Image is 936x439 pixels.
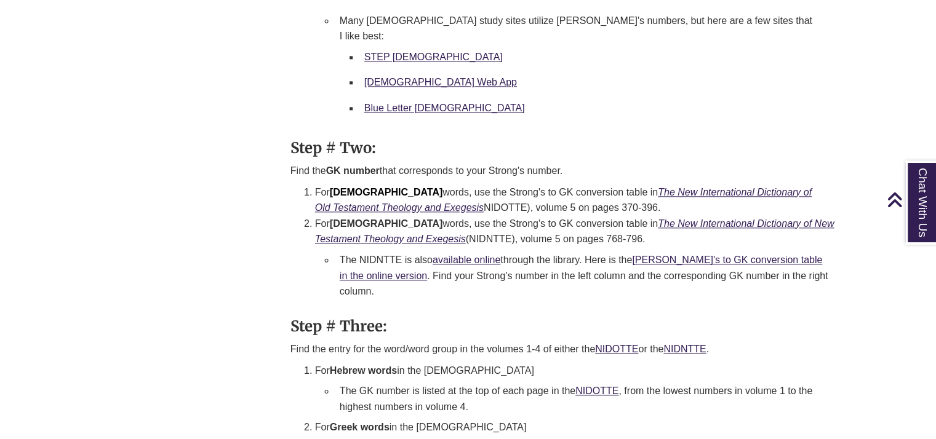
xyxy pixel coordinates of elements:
strong: Step # Three: [290,317,387,336]
a: Back to Top [887,191,933,208]
a: NIDOTTE [575,386,618,396]
strong: GK number [326,165,380,176]
strong: Greek words [330,422,390,432]
li: The NIDNTTE is also through the library. Here is the . Find your Strong's number in the left colu... [335,247,838,304]
a: NIDOTTE [595,344,638,354]
strong: Step # Two: [290,138,376,157]
span: [DEMOGRAPHIC_DATA] [330,187,442,197]
a: [PERSON_NAME]'s to GK conversion table in the online version [340,255,822,281]
a: NIDNTTE [663,344,706,354]
strong: [DEMOGRAPHIC_DATA] [330,218,442,229]
a: STEP [DEMOGRAPHIC_DATA] [364,52,503,62]
a: [DEMOGRAPHIC_DATA] Web App [364,77,517,87]
strong: Hebrew words [330,365,397,376]
li: The GK number is listed at the top of each page in the , from the lowest numbers in volume 1 to t... [335,378,838,419]
li: For words, use the Strong's to GK conversion table in NIDOTTE), volume 5 on pages 370-396. [315,184,838,216]
a: available online [433,255,500,265]
li: For words, use the Strong's to GK conversion table in (NIDNTTE), volume 5 on pages 768-796. [315,216,838,304]
p: Find the that corresponds to your Strong's number. [290,164,838,178]
li: For in the [DEMOGRAPHIC_DATA] [315,363,838,420]
li: Many [DEMOGRAPHIC_DATA] study sites utilize [PERSON_NAME]'s numbers, but here are a few sites tha... [335,8,838,126]
p: Find the entry for the word/word group in the volumes 1-4 of either the or the . [290,342,838,357]
a: Blue Letter [DEMOGRAPHIC_DATA] [364,103,525,113]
